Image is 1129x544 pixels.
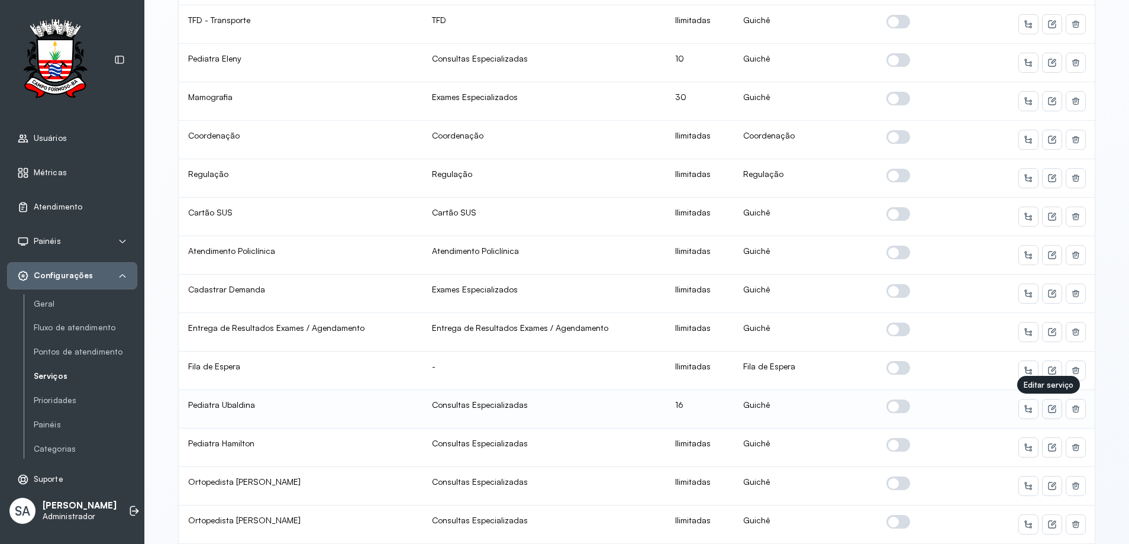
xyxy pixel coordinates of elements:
[179,275,422,313] td: Cadastrar Demanda
[666,467,734,506] td: Ilimitadas
[734,506,877,544] td: Guichê
[432,15,657,25] div: TFD
[734,198,877,236] td: Guichê
[179,82,422,121] td: Mamografia
[734,159,877,198] td: Regulação
[179,5,422,44] td: TFD - Transporte
[179,198,422,236] td: Cartão SUS
[34,202,82,212] span: Atendimento
[179,467,422,506] td: Ortopedista [PERSON_NAME]
[734,467,877,506] td: Guichê
[432,477,657,487] div: Consultas Especializadas
[34,133,67,143] span: Usuários
[666,275,734,313] td: Ilimitadas
[34,271,93,281] span: Configurações
[432,130,657,141] div: Coordenação
[34,297,137,311] a: Geral
[179,121,422,159] td: Coordenação
[734,429,877,467] td: Guichê
[734,352,877,390] td: Fila de Espera
[179,429,422,467] td: Pediatra Hamilton
[34,393,137,408] a: Prioridades
[432,246,657,256] div: Atendimento Policlínica
[432,400,657,410] div: Consultas Especializadas
[179,390,422,429] td: Pediatra Ubaldina
[666,236,734,275] td: Ilimitadas
[179,313,422,352] td: Entrega de Resultados Exames / Agendamento
[34,442,137,456] a: Categorias
[666,429,734,467] td: Ilimitadas
[666,159,734,198] td: Ilimitadas
[34,236,61,246] span: Painéis
[43,500,117,511] p: [PERSON_NAME]
[666,5,734,44] td: Ilimitadas
[666,44,734,82] td: 10
[734,275,877,313] td: Guichê
[179,352,422,390] td: Fila de Espera
[432,515,657,526] div: Consultas Especializadas
[34,371,137,381] a: Serviços
[17,133,127,144] a: Usuários
[34,420,137,430] a: Painéis
[734,236,877,275] td: Guichê
[34,369,137,384] a: Serviços
[432,53,657,64] div: Consultas Especializadas
[666,506,734,544] td: Ilimitadas
[734,44,877,82] td: Guichê
[734,313,877,352] td: Guichê
[34,395,137,405] a: Prioridades
[666,313,734,352] td: Ilimitadas
[34,474,63,484] span: Suporte
[179,236,422,275] td: Atendimento Policlínica
[34,347,137,357] a: Pontos de atendimento
[734,82,877,121] td: Guichê
[179,506,422,544] td: Ortopedista [PERSON_NAME]
[34,320,137,335] a: Fluxo de atendimento
[34,444,137,454] a: Categorias
[34,323,137,333] a: Fluxo de atendimento
[432,92,657,102] div: Exames Especializados
[12,19,98,101] img: Logotipo do estabelecimento
[666,121,734,159] td: Ilimitadas
[666,352,734,390] td: Ilimitadas
[179,159,422,198] td: Regulação
[17,201,127,213] a: Atendimento
[34,299,137,309] a: Geral
[43,511,117,522] p: Administrador
[34,168,67,178] span: Métricas
[179,44,422,82] td: Pediatra Eleny
[17,167,127,179] a: Métricas
[734,390,877,429] td: Guichê
[734,121,877,159] td: Coordenação
[432,207,657,218] div: Cartão SUS
[34,345,137,359] a: Pontos de atendimento
[34,417,137,432] a: Painéis
[432,438,657,449] div: Consultas Especializadas
[666,390,734,429] td: 16
[666,82,734,121] td: 30
[734,5,877,44] td: Guichê
[432,361,657,372] div: -
[432,323,657,333] div: Entrega de Resultados Exames / Agendamento
[432,169,657,179] div: Regulação
[666,198,734,236] td: Ilimitadas
[432,284,657,295] div: Exames Especializados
